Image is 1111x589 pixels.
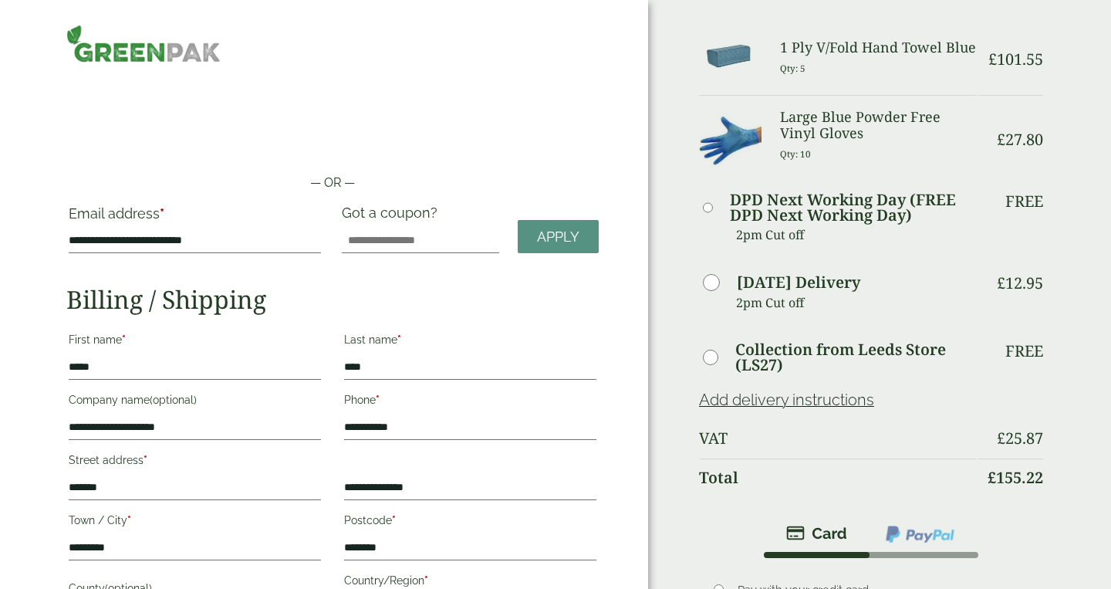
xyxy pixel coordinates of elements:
p: — OR — [66,174,599,192]
abbr: required [122,333,126,346]
abbr: required [397,333,401,346]
span: £ [988,49,997,69]
span: £ [997,272,1005,293]
h3: 1 Ply V/Fold Hand Towel Blue [780,39,977,56]
th: Total [699,459,977,496]
label: Email address [69,207,321,228]
span: Apply [537,228,579,245]
small: Qty: 5 [780,63,805,74]
label: Company name [69,389,321,415]
label: Collection from Leeds Store (LS27) [735,342,976,373]
label: Last name [344,329,596,355]
th: VAT [699,420,977,457]
small: Qty: 10 [780,148,811,160]
h3: Large Blue Powder Free Vinyl Gloves [780,109,977,142]
bdi: 25.87 [997,428,1043,449]
span: £ [988,467,996,488]
img: GreenPak Supplies [66,25,221,63]
label: Got a coupon? [342,205,444,228]
abbr: required [127,514,131,526]
abbr: required [392,514,396,526]
p: 2pm Cut off [736,223,977,246]
label: First name [69,329,321,355]
bdi: 12.95 [997,272,1043,293]
p: Free [1005,342,1043,361]
abbr: required [424,574,428,587]
a: Add delivery instructions [699,391,874,409]
iframe: Secure payment button frame [66,124,599,155]
abbr: required [376,394,380,406]
p: Free [1005,192,1043,211]
label: Phone [344,389,596,415]
bdi: 155.22 [988,467,1043,488]
img: ppcp-gateway.png [884,524,956,544]
label: Town / City [69,509,321,536]
h2: Billing / Shipping [66,285,599,314]
bdi: 101.55 [988,49,1043,69]
p: 2pm Cut off [736,291,977,314]
span: £ [997,129,1005,150]
a: Apply [518,220,599,253]
abbr: required [144,454,147,466]
img: stripe.png [786,524,847,543]
span: £ [997,428,1005,449]
label: [DATE] Delivery [737,275,860,290]
label: Postcode [344,509,596,536]
label: Street address [69,449,321,476]
label: DPD Next Working Day (FREE DPD Next Working Day) [730,192,976,223]
abbr: required [160,205,164,222]
span: (optional) [150,394,197,406]
bdi: 27.80 [997,129,1043,150]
